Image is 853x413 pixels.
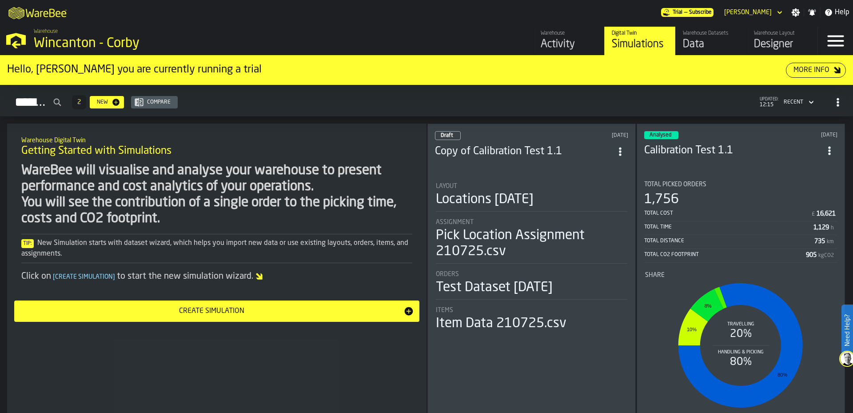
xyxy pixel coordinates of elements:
label: Need Help? [842,305,852,355]
span: Total Picked Orders [644,181,706,188]
span: [ [53,274,55,280]
div: stat-Total Picked Orders [644,181,837,263]
div: title-Getting Started with Simulations [14,131,419,163]
span: Subscribe [689,9,712,16]
span: updated: [760,97,778,102]
div: ButtonLoadMore-Load More-Prev-First-Last [68,95,90,109]
span: Items [436,307,453,314]
div: New Simulation starts with dataset wizard, which helps you import new data or use existing layout... [21,238,412,259]
div: Stat Value [813,224,829,231]
div: Title [644,181,837,188]
div: Locations [DATE] [436,192,534,208]
a: link-to-/wh/i/ace0e389-6ead-4668-b816-8dc22364bb41/feed/ [533,27,604,55]
span: h [831,225,834,231]
div: Stat Value [806,252,817,259]
div: stat-Items [436,307,627,332]
button: button-Create Simulation [14,301,419,322]
div: More Info [790,65,833,76]
span: Help [835,7,849,18]
span: Orders [436,271,459,278]
a: link-to-/wh/i/ace0e389-6ead-4668-b816-8dc22364bb41/designer [746,27,817,55]
div: Title [436,307,627,314]
div: Title [436,219,627,226]
label: button-toggle-Notifications [804,8,820,17]
div: Title [436,271,627,278]
span: Share [645,272,665,279]
button: button-More Info [786,63,846,78]
div: Warehouse Datasets [683,30,739,36]
button: button-Compare [131,96,178,108]
button: button-New [90,96,124,108]
div: status-0 2 [435,131,461,140]
div: Hello, [PERSON_NAME] you are currently running a trial [7,63,786,77]
span: ] [113,274,115,280]
div: Designer [754,37,810,52]
span: 2 [77,99,81,105]
span: Warehouse [34,28,58,35]
span: Trial [673,9,682,16]
h3: Calibration Test 1.1 [644,144,821,158]
div: Title [645,272,837,279]
div: DropdownMenuValue-4 [780,97,816,108]
div: DropdownMenuValue-4 [784,99,803,105]
div: Stat Value [814,238,825,245]
div: Data [683,37,739,52]
div: status-3 2 [644,131,678,139]
span: — [684,9,687,16]
span: kgCO2 [818,253,834,259]
div: Warehouse Layout [754,30,810,36]
div: Digital Twin [612,30,668,36]
div: WareBee will visualise and analyse your warehouse to present performance and cost analytics of yo... [21,163,412,227]
a: link-to-/wh/i/ace0e389-6ead-4668-b816-8dc22364bb41/simulations [604,27,675,55]
span: Create Simulation [51,274,117,280]
div: Updated: 21/07/2025, 22:03:29 Created: 21/07/2025, 12:07:54 [546,132,629,139]
h2: Sub Title [21,135,412,144]
h3: Copy of Calibration Test 1.1 [435,144,612,159]
div: Title [436,183,627,190]
span: km [827,239,834,245]
span: 12:15 [760,102,778,108]
span: Assignment [436,219,474,226]
div: Item Data 210725.csv [436,316,566,332]
div: stat-Assignment [436,219,627,264]
span: Getting Started with Simulations [21,144,171,158]
div: Total Time [644,224,813,230]
div: DropdownMenuValue-phillip clegg [721,7,784,18]
a: link-to-/wh/i/ace0e389-6ead-4668-b816-8dc22364bb41/pricing/ [661,8,713,17]
div: DropdownMenuValue-phillip clegg [724,9,772,16]
div: Create Simulation [20,306,403,317]
div: Pick Location Assignment 210725.csv [436,228,627,260]
div: Compare [143,99,174,105]
span: £ [812,211,815,217]
div: Test Dataset [DATE] [436,280,553,296]
label: button-toggle-Menu [818,27,853,55]
div: Activity [541,37,597,52]
span: Tip: [21,239,34,248]
div: Warehouse [541,30,597,36]
span: Analysed [650,132,671,138]
div: stat-Share [645,272,837,412]
div: 1,756 [644,192,679,208]
div: stat-Orders [436,271,627,300]
div: Click on to start the new simulation wizard. [21,270,412,283]
div: New [93,99,112,105]
div: Total Cost [644,210,810,217]
label: button-toggle-Settings [788,8,804,17]
div: Updated: 21/07/2025, 01:03:38 Created: 21/07/2025, 01:02:42 [759,132,837,138]
div: Stat Value [817,210,836,217]
div: Wincanton - Corby [34,36,274,52]
section: card-SimulationDashboardCard-draft [435,174,628,333]
div: Menu Subscription [661,8,713,17]
div: Total Distance [644,238,814,244]
a: link-to-/wh/i/ace0e389-6ead-4668-b816-8dc22364bb41/data [675,27,746,55]
div: Simulations [612,37,668,52]
span: Draft [441,133,453,138]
